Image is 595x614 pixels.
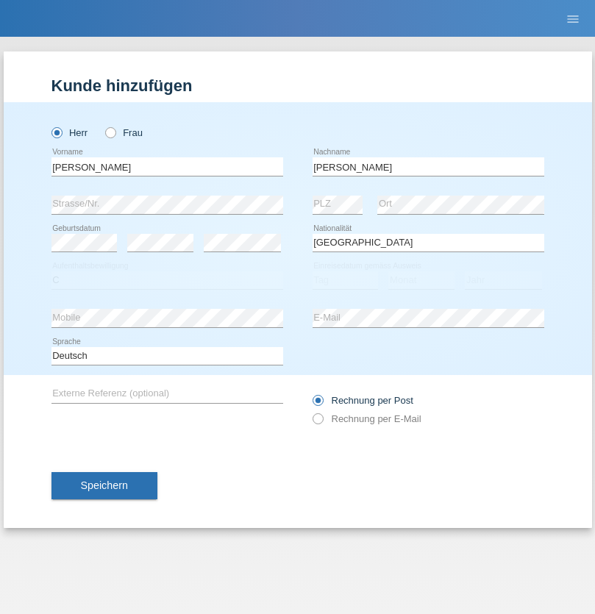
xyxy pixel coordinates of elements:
span: Speichern [81,479,128,491]
label: Rechnung per Post [313,395,413,406]
input: Rechnung per Post [313,395,322,413]
button: Speichern [51,472,157,500]
input: Herr [51,127,61,137]
a: menu [558,14,588,23]
input: Rechnung per E-Mail [313,413,322,432]
label: Frau [105,127,143,138]
input: Frau [105,127,115,137]
h1: Kunde hinzufügen [51,76,544,95]
label: Herr [51,127,88,138]
label: Rechnung per E-Mail [313,413,421,424]
i: menu [566,12,580,26]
